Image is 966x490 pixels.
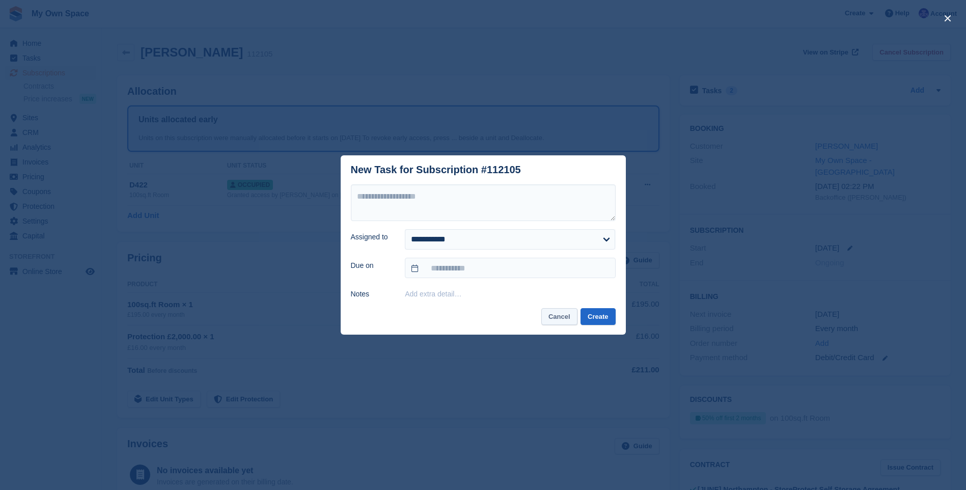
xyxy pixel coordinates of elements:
label: Due on [351,260,393,271]
button: Create [581,308,615,325]
button: close [940,10,956,26]
label: Assigned to [351,232,393,242]
button: Add extra detail… [405,290,461,298]
label: Notes [351,289,393,300]
div: New Task for Subscription #112105 [351,164,521,176]
button: Cancel [541,308,577,325]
